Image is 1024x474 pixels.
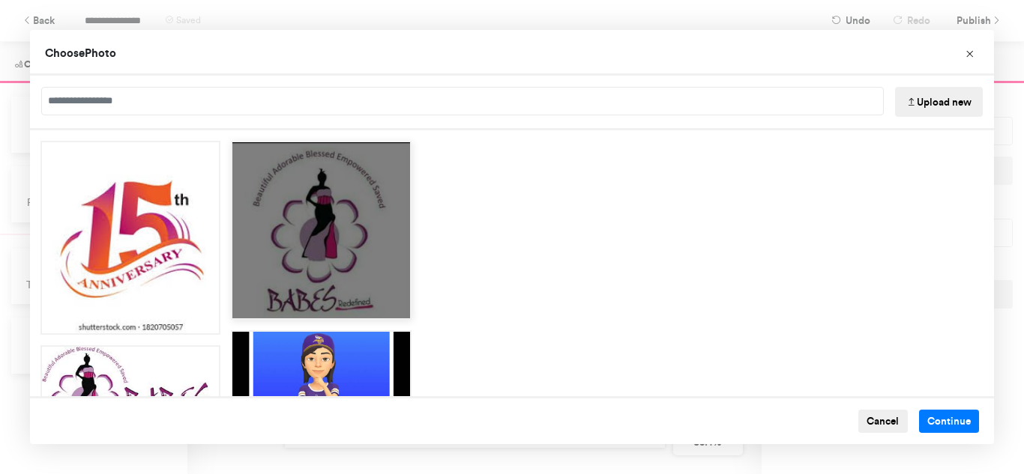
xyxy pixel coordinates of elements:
[919,410,980,434] button: Continue
[858,410,908,434] button: Cancel
[949,399,1006,456] iframe: Drift Widget Chat Controller
[30,30,994,444] div: Choose Image
[45,46,116,60] span: Choose Photo
[895,87,983,117] button: Upload new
